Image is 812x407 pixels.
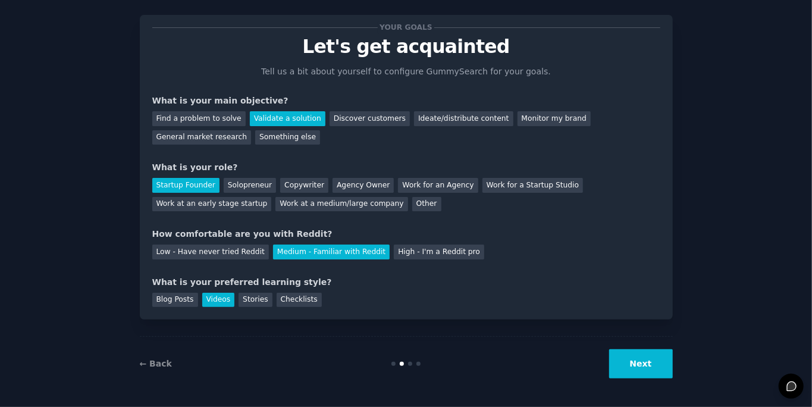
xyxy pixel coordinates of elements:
[152,130,252,145] div: General market research
[152,95,660,107] div: What is your main objective?
[152,293,198,308] div: Blog Posts
[202,293,235,308] div: Videos
[140,359,172,368] a: ← Back
[609,349,673,378] button: Next
[152,228,660,240] div: How comfortable are you with Reddit?
[414,111,513,126] div: Ideate/distribute content
[152,178,220,193] div: Startup Founder
[152,197,272,212] div: Work at an early stage startup
[412,197,441,212] div: Other
[250,111,325,126] div: Validate a solution
[152,111,246,126] div: Find a problem to solve
[256,65,556,78] p: Tell us a bit about yourself to configure GummySearch for your goals.
[273,245,390,259] div: Medium - Familiar with Reddit
[224,178,276,193] div: Solopreneur
[255,130,320,145] div: Something else
[330,111,410,126] div: Discover customers
[152,276,660,289] div: What is your preferred learning style?
[394,245,484,259] div: High - I'm a Reddit pro
[152,36,660,57] p: Let's get acquainted
[378,21,435,34] span: Your goals
[239,293,272,308] div: Stories
[280,178,328,193] div: Copywriter
[277,293,322,308] div: Checklists
[482,178,583,193] div: Work for a Startup Studio
[518,111,591,126] div: Monitor my brand
[152,161,660,174] div: What is your role?
[398,178,478,193] div: Work for an Agency
[152,245,269,259] div: Low - Have never tried Reddit
[333,178,394,193] div: Agency Owner
[275,197,407,212] div: Work at a medium/large company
